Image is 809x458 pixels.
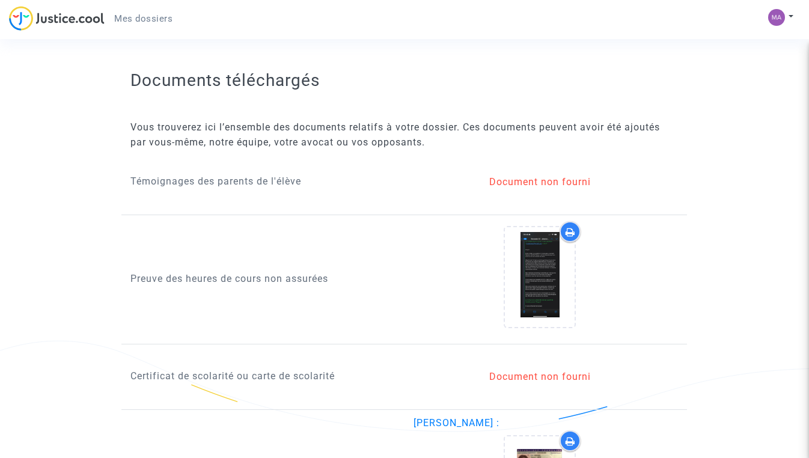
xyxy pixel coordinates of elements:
[130,368,395,383] p: Certificat de scolarité ou carte de scolarité
[414,175,667,189] div: Document non fourni
[414,417,499,429] span: [PERSON_NAME] :
[130,121,660,148] span: Vous trouverez ici l’ensemble des documents relatifs à votre dossier. Ces documents peuvent avoir...
[130,271,395,286] p: Preuve des heures de cours non assurées
[105,10,182,28] a: Mes dossiers
[768,9,785,26] img: 36f9abee512c6923aef62809310db693
[114,13,172,24] span: Mes dossiers
[130,174,395,189] p: Témoignages des parents de l'élève
[9,6,105,31] img: jc-logo.svg
[130,70,678,91] h2: Documents téléchargés
[414,370,667,384] div: Document non fourni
